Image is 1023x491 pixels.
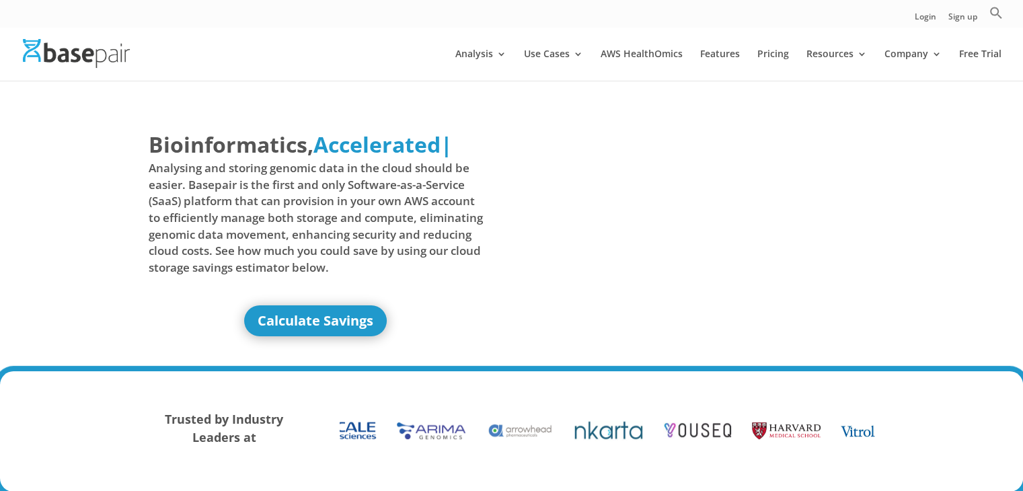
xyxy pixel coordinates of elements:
[959,49,1001,81] a: Free Trial
[956,424,1007,475] iframe: Drift Widget Chat Controller
[441,130,453,159] span: |
[455,49,506,81] a: Analysis
[601,49,683,81] a: AWS HealthOmics
[884,49,942,81] a: Company
[524,49,583,81] a: Use Cases
[23,39,130,68] img: Basepair
[806,49,867,81] a: Resources
[700,49,740,81] a: Features
[149,160,484,276] span: Analysing and storing genomic data in the cloud should be easier. Basepair is the first and only ...
[244,305,387,336] a: Calculate Savings
[313,130,441,159] span: Accelerated
[149,129,313,160] span: Bioinformatics,
[522,129,857,317] iframe: Basepair - NGS Analysis Simplified
[165,411,283,445] strong: Trusted by Industry Leaders at
[757,49,789,81] a: Pricing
